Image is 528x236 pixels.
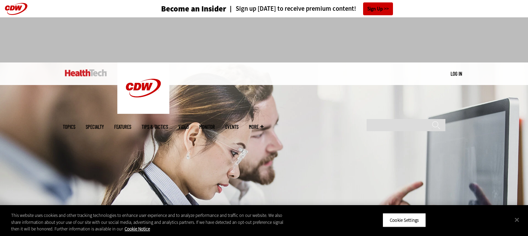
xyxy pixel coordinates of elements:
a: CDW [117,108,169,116]
a: More information about your privacy [125,226,150,232]
a: Events [225,124,238,129]
a: Become an Insider [135,5,226,13]
a: Tips & Tactics [142,124,168,129]
span: Topics [63,124,75,129]
iframe: advertisement [138,24,391,56]
a: Sign up [DATE] to receive premium content! [226,6,356,12]
a: Sign Up [363,2,393,15]
span: Specialty [86,124,104,129]
a: Video [178,124,189,129]
button: Close [509,212,525,227]
img: Home [117,62,169,114]
div: This website uses cookies and other tracking technologies to enhance user experience and to analy... [11,212,291,233]
h3: Become an Insider [161,5,226,13]
button: Cookie Settings [383,213,426,227]
a: Log in [451,70,462,77]
a: Features [114,124,131,129]
a: MonITor [199,124,215,129]
img: Home [65,69,107,76]
span: More [249,124,263,129]
div: User menu [451,70,462,77]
